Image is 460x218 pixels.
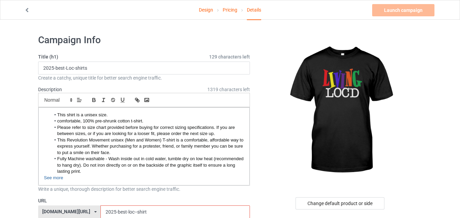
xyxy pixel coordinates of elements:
[209,53,250,60] span: 129 characters left
[38,87,62,92] label: Description
[38,74,250,81] div: Create a catchy, unique title for better search engine traffic.
[57,118,143,123] span: comfortable, 100% pre-shrunk cotton t-shirt.
[207,86,250,93] span: 1319 characters left
[57,125,236,136] span: Please refer to size chart provided before buying for correct sizing specifications. If you are b...
[44,175,63,180] span: See more
[57,137,245,155] span: This Revolution Movement unisex (Men and Women) T-shirt is a comfortable, affordable way to expre...
[38,34,250,46] h1: Campaign Info
[38,53,250,60] label: Title (h1)
[38,186,250,192] div: Write a unique, thorough description for better search engine traffic.
[57,112,108,117] span: This shirt is a unisex size.
[38,197,250,204] label: URL
[199,0,213,19] a: Design
[42,209,90,214] div: [DOMAIN_NAME][URL]
[223,0,237,19] a: Pricing
[57,156,245,174] span: Fully Machine washable - Wash inside out in cold water, tumble dry on low heat (recommended to ha...
[247,0,261,20] div: Details
[296,197,384,209] div: Change default product or side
